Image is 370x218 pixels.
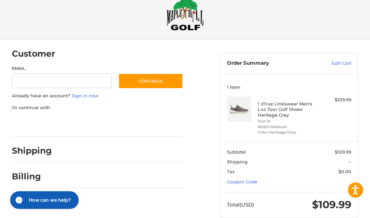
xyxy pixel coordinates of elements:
div: $109.99 [320,97,351,103]
a: Edit Cart [312,60,351,67]
a: Sign in now [72,93,99,98]
h2: Shipping [12,145,52,156]
h2: Billing [12,171,52,182]
span: $0.00 [338,169,351,174]
span: Total (USD) [227,201,254,208]
span: Tax [227,169,235,174]
label: Email [12,65,112,72]
h4: 1 x True Linkswear Men's Lux Tour Golf Shoes Heritage Grey [258,101,318,118]
iframe: Gorgias live chat messenger [7,189,81,211]
span: Shipping [227,159,248,164]
span: $109.99 [312,198,351,211]
h3: Order Summary [227,60,312,67]
h3: 1 Item [227,84,351,90]
iframe: Google Customer Reviews [314,200,370,218]
iframe: PayPal-paypal [9,118,60,130]
span: Subtotal [227,149,246,155]
button: Continue [118,73,183,89]
li: Width Medium [258,124,318,130]
span: -- [348,159,351,164]
li: Size 10 [258,118,318,124]
a: Coupon Code [227,179,257,184]
h2: Customer [12,48,55,59]
li: Color Heritage Grey [258,130,318,135]
iframe: PayPal-paylater [67,118,118,130]
span: $109.99 [335,149,351,155]
p: Or continue with [12,104,183,111]
p: Already have an account? [12,93,183,99]
iframe: PayPal-venmo [124,118,175,130]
